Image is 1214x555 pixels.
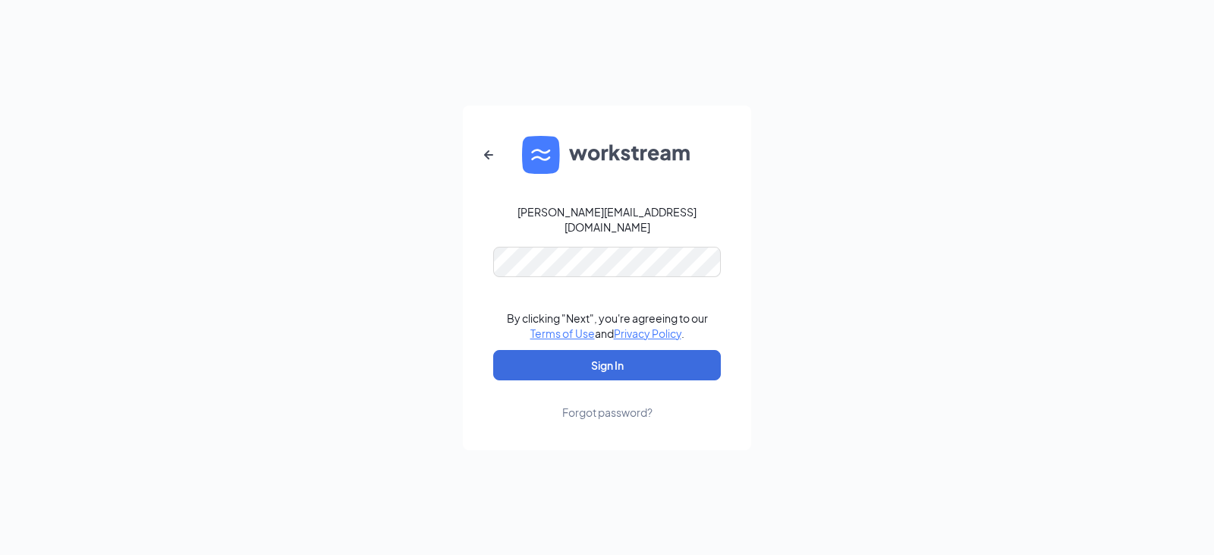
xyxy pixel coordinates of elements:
a: Forgot password? [562,380,653,420]
div: [PERSON_NAME][EMAIL_ADDRESS][DOMAIN_NAME] [493,204,721,235]
a: Terms of Use [530,326,595,340]
img: WS logo and Workstream text [522,136,692,174]
button: Sign In [493,350,721,380]
div: By clicking "Next", you're agreeing to our and . [507,311,708,341]
a: Privacy Policy [614,326,681,340]
div: Forgot password? [562,405,653,420]
svg: ArrowLeftNew [480,146,498,164]
button: ArrowLeftNew [470,137,507,173]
